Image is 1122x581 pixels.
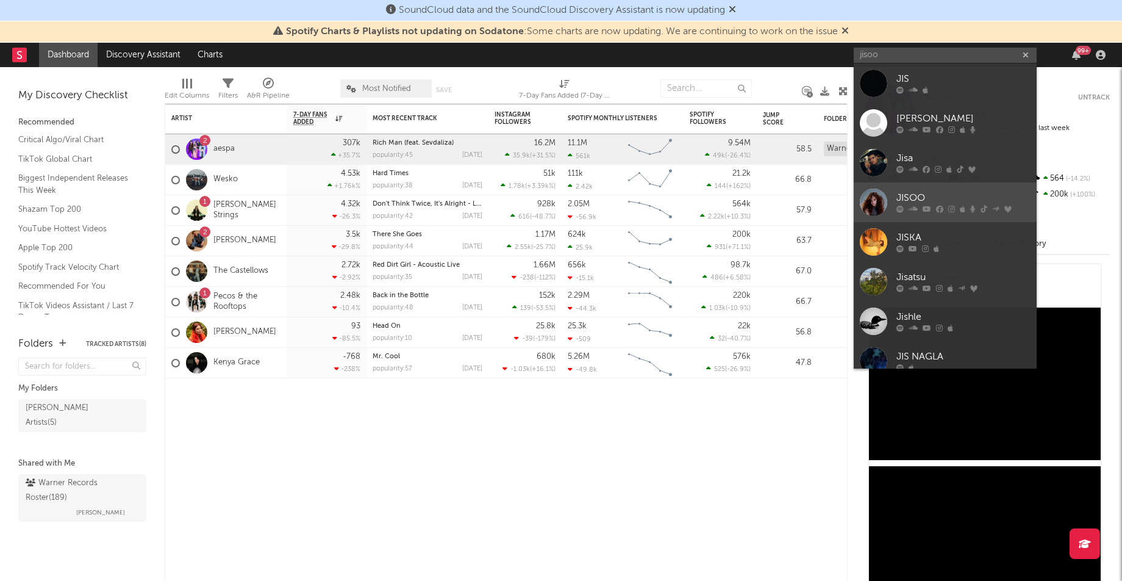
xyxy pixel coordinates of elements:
a: [PERSON_NAME] [854,103,1037,143]
span: Dismiss [841,27,849,37]
div: Mr. Cool [373,353,482,360]
a: TikTok Global Chart [18,153,134,166]
div: -29.8 % [332,243,360,251]
button: Untrack [1078,92,1110,104]
div: Recommended [18,115,146,130]
span: Dismiss [729,5,736,15]
a: The Castellows [213,266,268,276]
a: Pecos & the Rooftops [213,292,281,312]
div: My Folders [18,381,146,396]
span: -40.7 % [727,336,749,342]
div: [DATE] [462,335,482,342]
div: -509 [568,335,591,343]
div: 564 [1029,171,1110,187]
a: Jisatsu [854,262,1037,301]
div: 21.2k [732,170,751,178]
div: ( ) [707,182,751,190]
div: 200k [1029,187,1110,203]
div: 25.8k [536,322,556,330]
div: JISOO [896,191,1031,206]
div: [DATE] [462,244,482,250]
div: Jump Score [763,112,793,126]
div: 2.42k [568,182,593,190]
a: Kenya Grace [213,358,260,368]
div: ( ) [701,304,751,312]
svg: Chart title [623,195,677,226]
a: [PERSON_NAME] [213,327,276,337]
svg: Chart title [623,226,677,256]
div: Spotify Monthly Listeners [568,115,659,122]
div: Edit Columns [165,73,209,109]
a: Rich Man (feat. Sevdaliza) [373,140,454,146]
div: popularity: 38 [373,182,413,189]
div: 2.05M [568,200,590,208]
div: 2.29M [568,292,590,300]
div: 656k [568,261,586,269]
span: 49k [713,153,725,159]
div: 2.72k [341,261,360,269]
div: -15.1k [568,274,594,282]
span: 139 [520,305,531,312]
span: +16.1 % [532,366,554,373]
div: 56.8 [763,325,812,340]
span: +10.3 % [726,214,749,220]
a: JIS NAGLA [854,341,1037,381]
div: There She Goes [373,231,482,238]
span: 616 [518,214,530,220]
a: There She Goes [373,231,422,238]
span: -48.7 % [532,214,554,220]
span: 32 [718,336,725,342]
div: 307k [343,139,360,147]
button: 99+ [1072,50,1081,60]
div: ( ) [501,182,556,190]
div: ( ) [706,365,751,373]
div: Filters [218,73,238,109]
div: [DATE] [462,213,482,220]
div: Instagram Followers [495,111,537,126]
div: Warner Records Roster (189) [824,142,931,156]
div: ( ) [710,334,751,342]
div: 564k [732,200,751,208]
div: -238 % [334,365,360,373]
div: -768 [343,353,360,361]
div: Folders [824,115,915,123]
div: 680k [537,353,556,361]
span: SoundCloud data and the SoundCloud Discovery Assistant is now updating [399,5,725,15]
a: Apple Top 200 [18,241,134,254]
span: -112 % [536,275,554,281]
span: -53.5 % [533,305,554,312]
div: ( ) [505,151,556,159]
div: [PERSON_NAME] [896,112,1031,126]
div: Hard Times [373,170,482,177]
div: [DATE] [462,182,482,189]
div: 928k [537,200,556,208]
div: 220k [733,292,751,300]
a: Recommended For You [18,280,134,293]
a: Head On [373,323,401,330]
div: 7-Day Fans Added (7-Day Fans Added) [519,73,610,109]
span: [PERSON_NAME] [76,505,125,520]
div: Head On [373,323,482,330]
svg: Chart title [623,256,677,287]
div: 152k [539,292,556,300]
div: Rich Man (feat. Sevdaliza) [373,140,482,146]
div: 5.26M [568,353,590,361]
span: -26.4 % [727,153,749,159]
a: Dashboard [39,43,98,67]
div: -44.3k [568,305,596,312]
span: -238 [520,275,534,281]
a: [PERSON_NAME] Strings [213,200,281,221]
a: Jisa [854,143,1037,182]
div: 3.5k [346,231,360,239]
div: 1.66M [534,261,556,269]
span: : Some charts are now updating. We are continuing to work on the issue [286,27,838,37]
div: ( ) [502,365,556,373]
div: [DATE] [462,274,482,281]
div: 47.8 [763,356,812,370]
span: +100 % [1068,192,1095,198]
a: Charts [189,43,231,67]
a: Critical Algo/Viral Chart [18,133,134,146]
div: 200k [732,231,751,239]
div: ( ) [707,243,751,251]
div: ( ) [512,304,556,312]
